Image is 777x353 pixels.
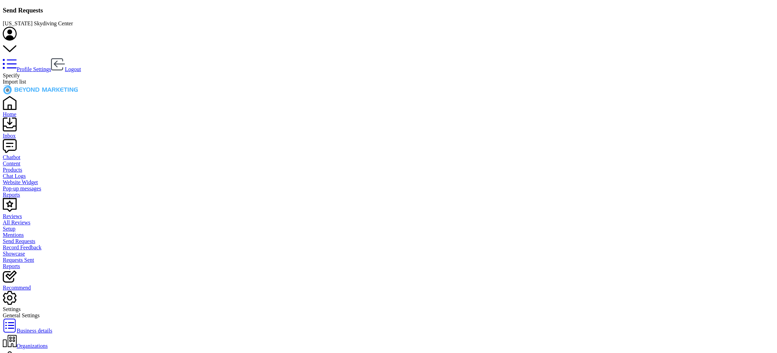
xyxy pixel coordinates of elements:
[3,7,774,14] h3: Send Requests
[3,251,774,257] a: Showcase
[3,148,774,161] a: Chatbot
[3,207,774,219] a: Reviews
[3,186,774,192] a: Pop-up messages
[3,244,774,251] a: Record Feedback
[3,179,774,186] a: Website Widget
[3,312,40,318] span: General Settings
[3,105,774,118] a: Home
[3,219,774,226] a: All Reviews
[3,133,774,139] div: Inbox
[3,66,51,72] a: Profile Settings
[3,278,774,291] a: Recommend
[3,192,774,198] a: Reports
[3,226,774,232] a: Setup
[3,232,774,238] a: Mentions
[3,167,774,173] a: Products
[3,85,78,95] img: 3-1676954853.png
[3,257,774,263] a: Requests Sent
[17,343,48,349] span: Organizations
[3,111,774,118] div: Home
[3,20,774,27] div: [US_STATE] Skydiving Center
[3,343,48,349] a: Organizations
[51,66,81,72] a: Logout
[3,263,774,269] a: Reports
[3,238,774,244] a: Send Requests
[3,154,774,161] div: Chatbot
[3,79,26,85] span: Import list
[3,285,774,291] div: Recommend
[3,306,774,312] div: Settings
[3,173,774,179] a: Chat Logs
[17,328,52,334] span: Business details
[3,72,20,78] span: Specify
[3,213,774,219] div: Reviews
[3,127,774,139] a: Inbox
[3,161,774,167] a: Content
[3,328,52,334] a: Business details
